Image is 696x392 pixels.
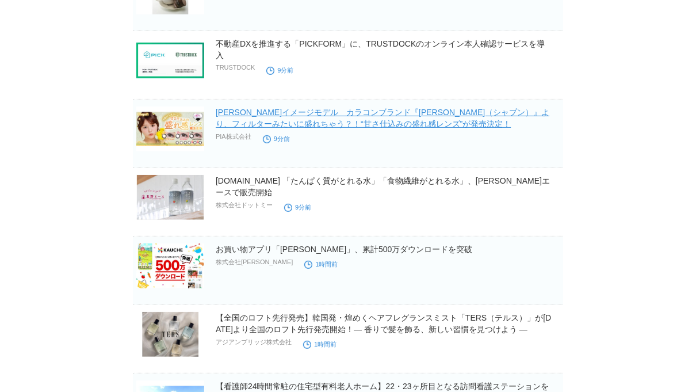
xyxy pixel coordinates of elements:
[216,313,551,334] a: 【全国のロフト先行発売】韓国発・煌めくヘアフレグランスミスト「TERS（テルス）」が[DATE]より全国のロフト先行発売開始！― 香りで髪を飾る、新しい習慣を見つけよう ―
[304,261,338,268] time: 1時間前
[136,38,204,83] img: 不動産DXを推進する「PICKFORM」に、TRUSTDOCKのオンライン本人確認サービスを導入
[216,39,545,60] a: 不動産DXを推進する「PICKFORM」に、TRUSTDOCKのオンライン本人確認サービスを導入
[263,135,290,142] time: 9分前
[136,312,204,357] img: 【全国のロフト先行発売】韓国発・煌めくヘアフレグランスミスト「TERS（テルス）」が2025年10月11日（土）より全国のロフト先行発売開始！― 香りで髪を飾る、新しい習慣を見つけよう ―
[136,106,204,151] img: 齊藤なぎささんイメージモデル カラコンブランド『Chapun（シャプン）』より、フィルターみたいに盛れちゃう？！“甘さ仕込みの盛れ感レンズ”が発売決定！
[284,204,311,211] time: 9分前
[216,64,255,71] p: TRUSTDOCK
[136,175,204,220] img: Cycle.me 「たんぱく質がとれる水」「食物繊維がとれる水」、北野エースで販売開始
[216,258,293,267] p: 株式会社[PERSON_NAME]
[216,245,473,254] a: お買い物アプリ「[PERSON_NAME]」、累計500万ダウンロードを突破
[216,132,251,141] p: PIA株式会社
[266,67,293,74] time: 9分前
[216,176,550,197] a: [DOMAIN_NAME] 「たんぱく質がとれる水」「食物繊維がとれる水」、[PERSON_NAME]エースで販売開始
[303,341,336,348] time: 1時間前
[136,243,204,288] img: お買い物アプリ「カウシェ」、累計500万ダウンロードを突破
[216,201,273,210] p: 株式会社ドットミー
[216,108,549,128] a: [PERSON_NAME]イメージモデル カラコンブランド『[PERSON_NAME]（シャプン）』より、フィルターみたいに盛れちゃう？！“甘さ仕込みの盛れ感レンズ”が発売決定！
[216,338,292,347] p: アジアンブリッジ株式会社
